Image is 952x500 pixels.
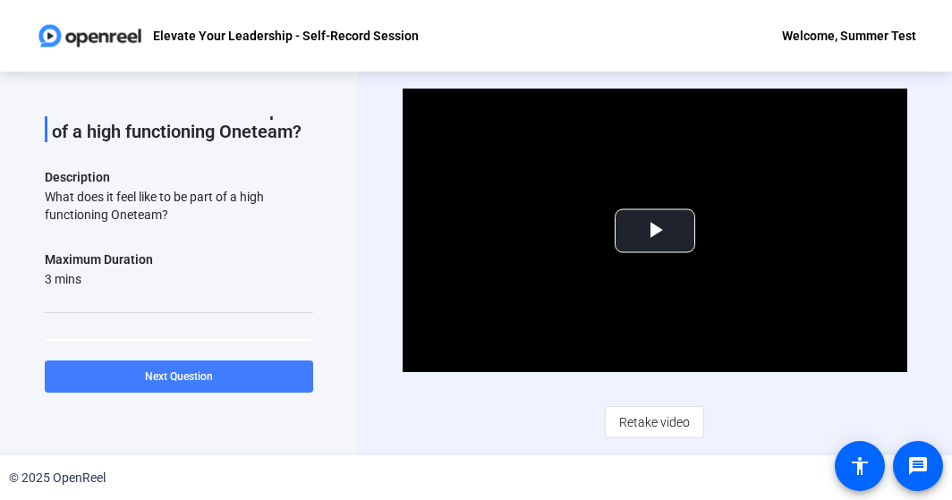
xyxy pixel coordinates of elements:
div: Welcome, Summer Test [782,25,916,47]
div: Maximum Duration [45,249,153,270]
p: Elevate Your Leadership - Self-Record Session [153,25,419,47]
span: Next Question [145,370,213,383]
p: What does it feel like to be part of a high functioning Oneteam? [52,99,313,142]
mat-icon: accessibility [849,455,871,477]
div: 3 mins [45,270,153,288]
button: Retake video [605,406,704,438]
div: What does it feel like to be part of a high functioning Oneteam? [45,188,313,224]
div: Video Player [403,89,907,372]
p: Description [45,166,313,188]
img: OpenReel logo [36,18,144,54]
button: Next Question [45,360,313,393]
div: © 2025 OpenReel [9,469,106,487]
span: Retake video [619,405,690,439]
button: Play Video [615,208,695,252]
mat-icon: message [907,455,929,477]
